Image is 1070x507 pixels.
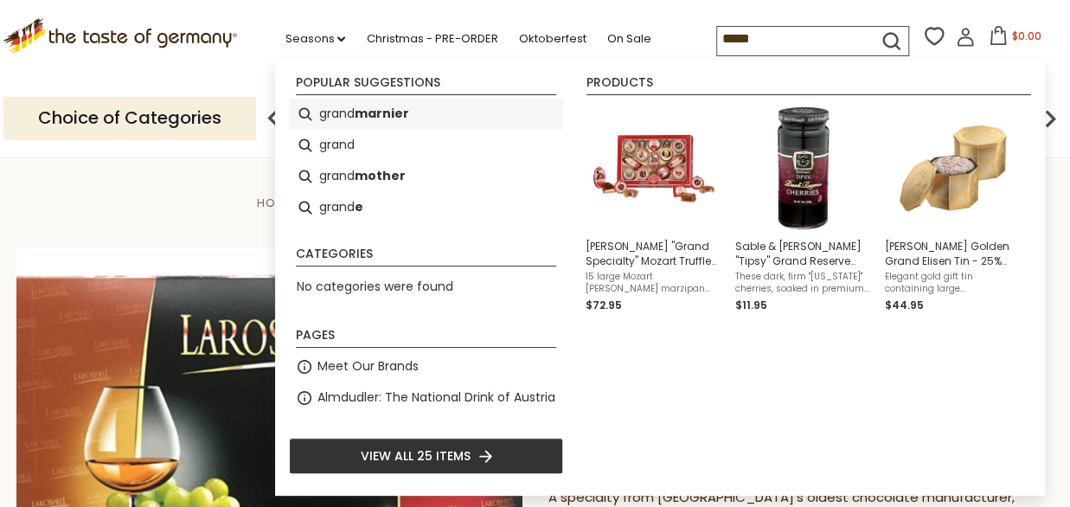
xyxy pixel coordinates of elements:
[355,166,406,186] b: mother
[518,29,586,48] a: Oktoberfest
[579,99,728,321] li: Reber "Grand Specialty" Mozart Truffles in Large Gift Box, 18.5 oz
[885,239,1021,268] span: [PERSON_NAME] Golden Grand Elisen Tin - 25% nuts, 17.65oz
[885,298,924,312] span: $44.95
[296,247,556,266] li: Categories
[285,29,345,48] a: Seasons
[890,106,1016,231] img: Wicklein Golden Grand Elisen Tin
[735,271,871,295] span: These dark, firm "[US_STATE]" cherries, soaked in premium bourbon-infused syrup, are a "must have...
[355,104,409,124] b: marnier
[740,106,866,231] img: Sable and Rosenfeld Bourbon Cherries
[289,192,563,223] li: grande
[878,99,1028,321] li: Wicklein Golden Grand Elisen Tin - 25% nuts, 17.65oz
[735,239,871,268] span: Sable & [PERSON_NAME] "Tipsy" Grand Reserve Bourbon Cherries, 10 oz
[735,298,767,312] span: $11.95
[289,130,563,161] li: grand
[1011,29,1041,43] span: $0.00
[586,106,721,314] a: Reber Grand Specialty Mozart Truffles[PERSON_NAME] "Grand Specialty" Mozart Truffles in Large Gif...
[361,446,471,465] span: View all 25 items
[586,76,1031,95] li: Products
[606,29,650,48] a: On Sale
[586,271,721,295] span: 15 large Mozart [PERSON_NAME] marzipan and nougat truffles, in 10 different variations inside a b...
[289,99,563,130] li: grand marnier
[275,60,1045,496] div: Instant Search Results
[289,351,563,382] li: Meet Our Brands
[591,106,716,231] img: Reber Grand Specialty Mozart Truffles
[355,197,363,217] b: e
[586,239,721,268] span: [PERSON_NAME] "Grand Specialty" Mozart Truffles in Large Gift Box, 18.5 oz
[289,382,563,414] li: Almdudler: The National Drink of Austria
[978,26,1052,52] button: $0.00
[317,388,555,408] a: Almdudler: The National Drink of Austria
[728,99,878,321] li: Sable & Rosenfeld "Tipsy" Grand Reserve Bourbon Cherries, 10 oz
[289,438,563,474] li: View all 25 items
[1033,101,1067,136] img: next arrow
[317,356,419,376] a: Meet Our Brands
[256,101,291,136] img: previous arrow
[885,271,1021,295] span: Elegant gold gift tin containing large [PERSON_NAME]. The perfect gift for family or friends.
[257,195,293,211] a: Home
[297,278,453,295] span: No categories were found
[366,29,497,48] a: Christmas - PRE-ORDER
[3,97,256,139] p: Choice of Categories
[296,329,556,348] li: Pages
[735,106,871,314] a: Sable and Rosenfeld Bourbon CherriesSable & [PERSON_NAME] "Tipsy" Grand Reserve Bourbon Cherries,...
[885,106,1021,314] a: Wicklein Golden Grand Elisen Tin[PERSON_NAME] Golden Grand Elisen Tin - 25% nuts, 17.65ozElegant ...
[586,298,622,312] span: $72.95
[296,76,556,95] li: Popular suggestions
[289,161,563,192] li: grandmother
